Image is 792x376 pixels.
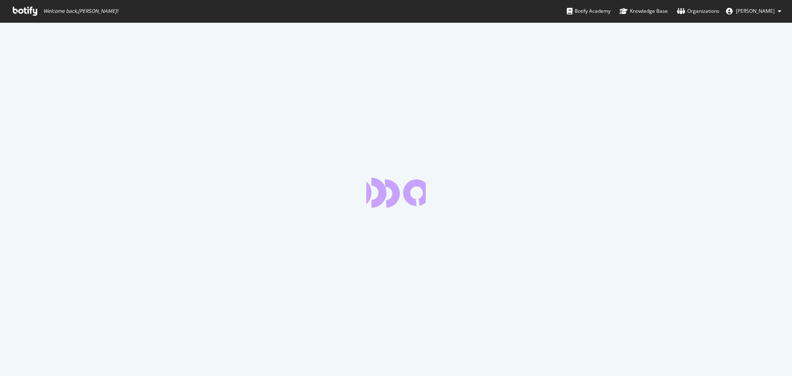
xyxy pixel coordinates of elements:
[366,178,426,208] div: animation
[677,7,719,15] div: Organizations
[719,5,788,18] button: [PERSON_NAME]
[567,7,610,15] div: Botify Academy
[43,8,118,14] span: Welcome back, [PERSON_NAME] !
[620,7,668,15] div: Knowledge Base
[736,7,775,14] span: Antonin Anger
